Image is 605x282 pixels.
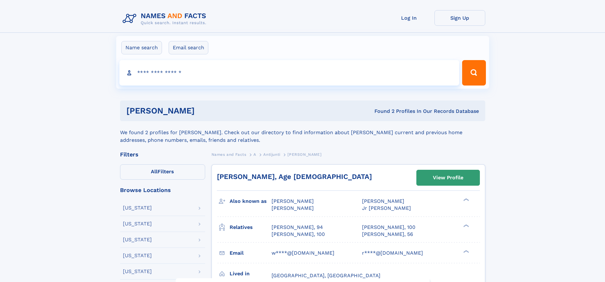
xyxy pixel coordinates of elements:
[362,224,415,231] a: [PERSON_NAME], 100
[434,10,485,26] a: Sign Up
[462,224,469,228] div: ❯
[462,60,486,86] button: Search Button
[123,205,152,210] div: [US_STATE]
[272,198,314,204] span: [PERSON_NAME]
[462,249,469,253] div: ❯
[120,152,205,157] div: Filters
[212,150,246,158] a: Names and Facts
[362,198,404,204] span: [PERSON_NAME]
[230,222,272,233] h3: Relatives
[217,173,372,181] a: [PERSON_NAME], Age [DEMOGRAPHIC_DATA]
[151,169,158,175] span: All
[272,231,325,238] a: [PERSON_NAME], 100
[119,60,460,86] input: search input
[120,164,205,180] label: Filters
[123,237,152,242] div: [US_STATE]
[433,170,463,185] div: View Profile
[263,152,280,157] span: Antijunti
[462,198,469,202] div: ❯
[384,10,434,26] a: Log In
[169,41,208,54] label: Email search
[120,10,212,27] img: Logo Names and Facts
[123,269,152,274] div: [US_STATE]
[230,268,272,279] h3: Lived in
[253,150,256,158] a: A
[120,121,485,144] div: We found 2 profiles for [PERSON_NAME]. Check out our directory to find information about [PERSON_...
[287,152,321,157] span: [PERSON_NAME]
[121,41,162,54] label: Name search
[362,205,411,211] span: Jr [PERSON_NAME]
[272,272,380,279] span: [GEOGRAPHIC_DATA], [GEOGRAPHIC_DATA]
[123,253,152,258] div: [US_STATE]
[230,248,272,258] h3: Email
[272,224,323,231] a: [PERSON_NAME], 94
[123,221,152,226] div: [US_STATE]
[362,231,413,238] a: [PERSON_NAME], 56
[253,152,256,157] span: A
[126,107,285,115] h1: [PERSON_NAME]
[272,205,314,211] span: [PERSON_NAME]
[120,187,205,193] div: Browse Locations
[263,150,280,158] a: Antijunti
[230,196,272,207] h3: Also known as
[285,108,479,115] div: Found 2 Profiles In Our Records Database
[417,170,480,185] a: View Profile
